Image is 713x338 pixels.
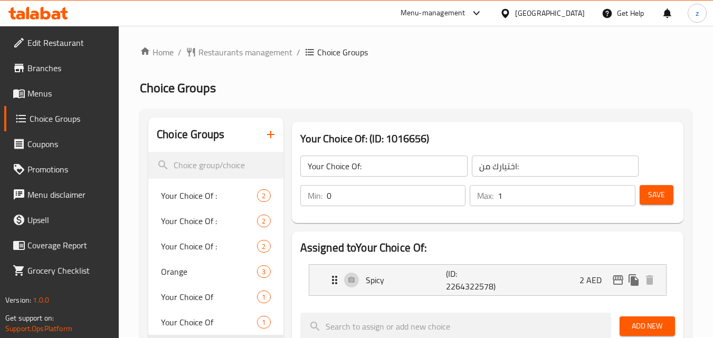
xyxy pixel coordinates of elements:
span: Your Choice Of : [161,189,257,202]
h2: Choice Groups [157,127,224,142]
div: Your Choice Of1 [148,284,283,310]
div: Choices [257,291,270,303]
li: / [178,46,182,59]
span: Restaurants management [198,46,292,59]
span: Your Choice Of [161,316,257,329]
span: 2 [258,242,270,252]
li: Expand [300,260,675,300]
div: Choices [257,240,270,253]
span: Choice Groups [140,76,216,100]
span: Get support on: [5,311,54,325]
span: z [696,7,699,19]
span: Your Choice Of : [161,215,257,227]
button: Save [640,185,673,205]
span: 1 [258,292,270,302]
h3: Your Choice Of: (ID: 1016656) [300,130,675,147]
span: Upsell [27,214,111,226]
div: Orange3 [148,259,283,284]
a: Upsell [4,207,119,233]
button: delete [642,272,658,288]
div: Choices [257,316,270,329]
p: Spicy [366,274,446,286]
h2: Assigned to Your Choice Of: [300,240,675,256]
a: Promotions [4,157,119,182]
a: Home [140,46,174,59]
p: (ID: 2264322578) [446,267,500,293]
span: Menu disclaimer [27,188,111,201]
input: search [148,152,283,179]
button: edit [610,272,626,288]
div: Choices [257,215,270,227]
div: [GEOGRAPHIC_DATA] [515,7,585,19]
a: Menu disclaimer [4,182,119,207]
a: Coupons [4,131,119,157]
span: Your Choice Of [161,291,257,303]
span: 1 [258,317,270,327]
a: Choice Groups [4,106,119,131]
a: Edit Restaurant [4,30,119,55]
span: Edit Restaurant [27,36,111,49]
span: Branches [27,62,111,74]
span: 2 [258,216,270,226]
li: / [297,46,300,59]
span: Grocery Checklist [27,264,111,277]
div: Your Choice Of :2 [148,234,283,259]
div: Choices [257,189,270,202]
span: Promotions [27,163,111,176]
div: Expand [309,265,666,295]
a: Coverage Report [4,233,119,258]
span: 2 [258,191,270,201]
div: Your Choice Of :2 [148,183,283,208]
span: Choice Groups [317,46,368,59]
span: Menus [27,87,111,100]
span: 3 [258,267,270,277]
span: Choice Groups [30,112,111,125]
span: Orange [161,265,257,278]
a: Restaurants management [186,46,292,59]
a: Support.OpsPlatform [5,322,72,335]
div: Menu-management [401,7,465,20]
div: Your Choice Of1 [148,310,283,335]
span: Your Choice Of : [161,240,257,253]
span: Coupons [27,138,111,150]
p: 2 AED [579,274,610,286]
span: 1.0.0 [33,293,49,307]
div: Choices [257,265,270,278]
a: Menus [4,81,119,106]
p: Max: [477,189,493,202]
span: Add New [628,320,667,333]
div: Your Choice Of :2 [148,208,283,234]
nav: breadcrumb [140,46,692,59]
p: Min: [308,189,322,202]
span: Version: [5,293,31,307]
a: Grocery Checklist [4,258,119,283]
a: Branches [4,55,119,81]
span: Save [648,188,665,201]
button: Add New [620,316,675,336]
button: duplicate [626,272,642,288]
span: Coverage Report [27,239,111,252]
